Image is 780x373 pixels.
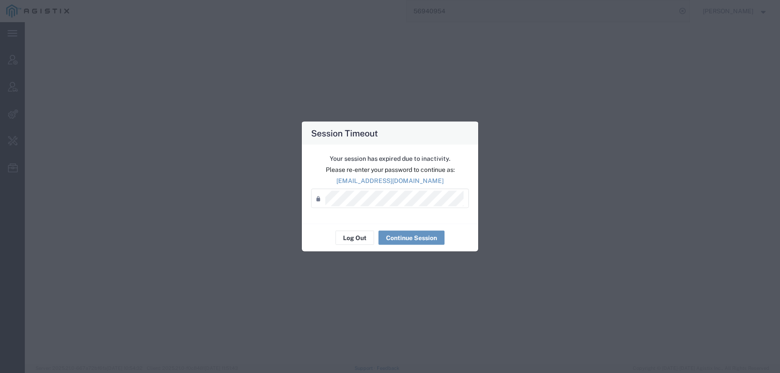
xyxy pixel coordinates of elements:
[311,176,469,186] p: [EMAIL_ADDRESS][DOMAIN_NAME]
[378,231,445,245] button: Continue Session
[335,231,374,245] button: Log Out
[311,127,378,140] h4: Session Timeout
[311,165,469,175] p: Please re-enter your password to continue as:
[311,154,469,163] p: Your session has expired due to inactivity.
